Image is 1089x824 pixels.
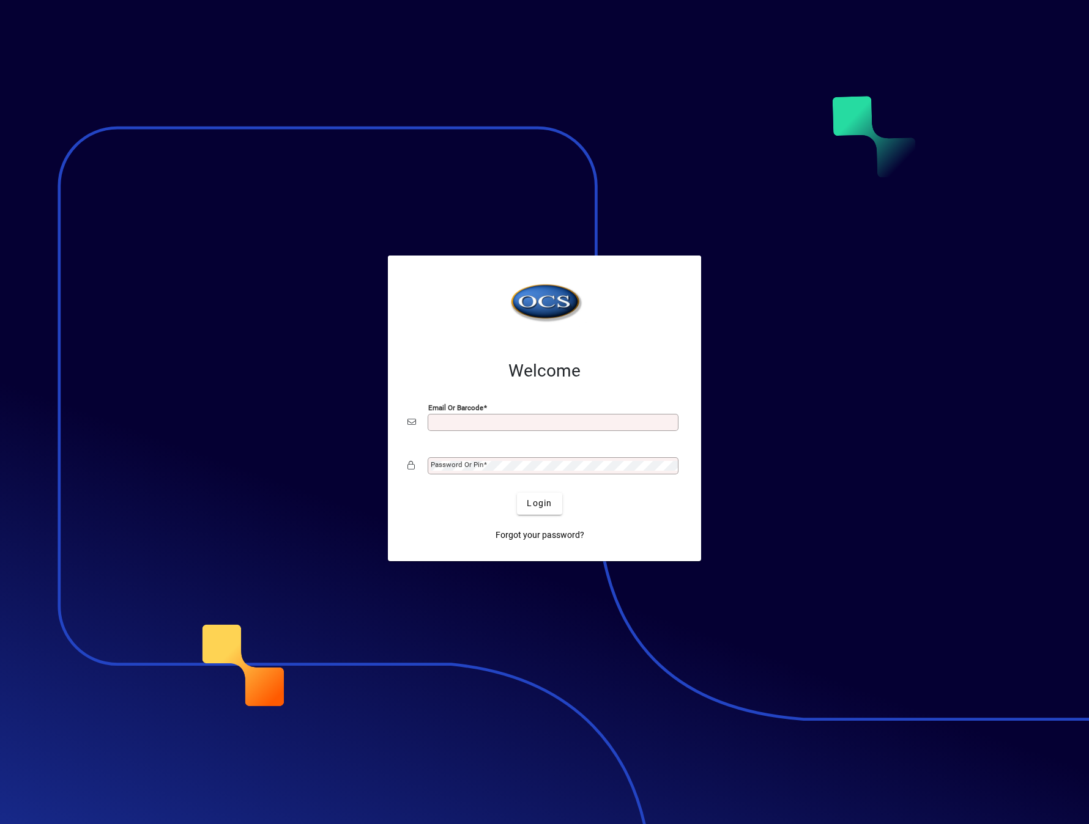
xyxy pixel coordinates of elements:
mat-label: Password or Pin [431,460,483,469]
a: Forgot your password? [491,524,589,546]
mat-label: Email or Barcode [428,403,483,411]
button: Login [517,493,562,515]
span: Forgot your password? [496,529,584,542]
h2: Welcome [407,361,682,381]
span: Login [527,497,552,510]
